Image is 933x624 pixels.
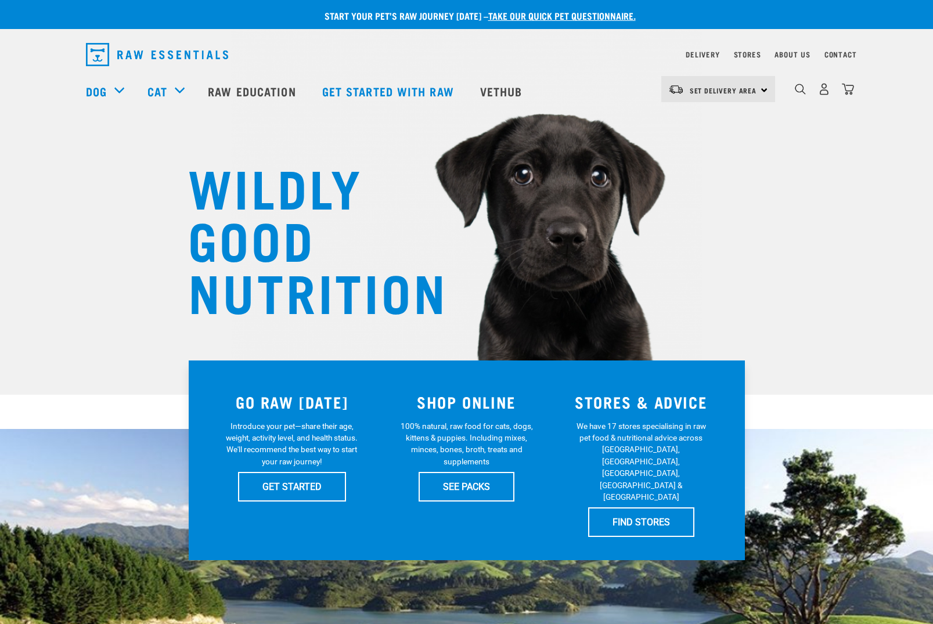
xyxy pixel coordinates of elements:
a: Contact [824,52,857,56]
p: 100% natural, raw food for cats, dogs, kittens & puppies. Including mixes, minces, bones, broth, ... [398,420,535,468]
a: Delivery [686,52,719,56]
img: user.png [818,83,830,95]
h1: WILDLY GOOD NUTRITION [188,160,420,316]
span: Set Delivery Area [690,88,757,92]
a: Vethub [469,68,537,114]
nav: dropdown navigation [77,38,857,71]
img: Raw Essentials Logo [86,43,228,66]
p: Introduce your pet—share their age, weight, activity level, and health status. We'll recommend th... [224,420,360,468]
a: SEE PACKS [419,472,514,501]
a: Get started with Raw [311,68,469,114]
h3: SHOP ONLINE [386,393,547,411]
a: About Us [775,52,810,56]
a: Stores [734,52,761,56]
p: We have 17 stores specialising in raw pet food & nutritional advice across [GEOGRAPHIC_DATA], [GE... [573,420,709,503]
a: Cat [147,82,167,100]
a: take our quick pet questionnaire. [488,13,636,18]
a: Dog [86,82,107,100]
h3: STORES & ADVICE [561,393,722,411]
img: home-icon-1@2x.png [795,84,806,95]
img: home-icon@2x.png [842,83,854,95]
a: Raw Education [196,68,310,114]
h3: GO RAW [DATE] [212,393,373,411]
img: van-moving.png [668,84,684,95]
a: FIND STORES [588,507,694,536]
a: GET STARTED [238,472,346,501]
